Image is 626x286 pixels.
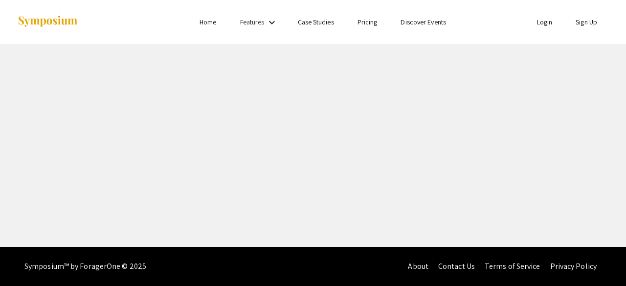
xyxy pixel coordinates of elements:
a: Features [240,18,265,26]
a: About [408,261,428,271]
a: Sign Up [576,18,597,26]
a: Login [537,18,553,26]
mat-icon: Expand Features list [266,17,278,28]
div: Symposium™ by ForagerOne © 2025 [24,247,146,286]
a: Terms of Service [485,261,540,271]
img: Symposium by ForagerOne [17,15,78,28]
a: Pricing [358,18,378,26]
a: Privacy Policy [550,261,597,271]
a: Home [200,18,216,26]
a: Case Studies [298,18,334,26]
a: Discover Events [401,18,446,26]
a: Contact Us [438,261,475,271]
